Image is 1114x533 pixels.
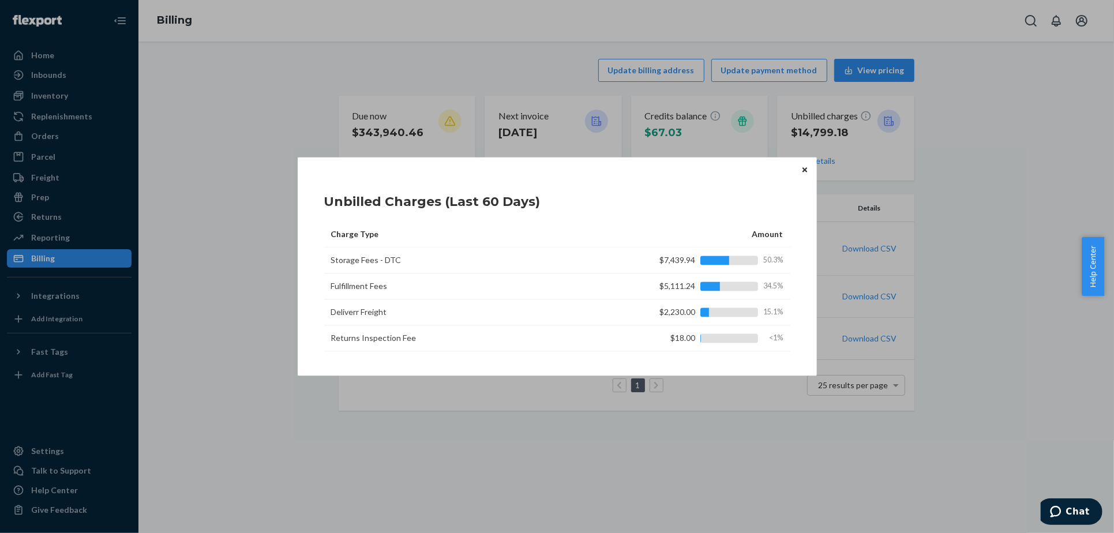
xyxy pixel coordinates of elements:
div: $2,230.00 [631,307,783,318]
td: Returns Inspection Fee [324,326,613,352]
td: Storage Fees - DTC [324,248,613,274]
button: Close [799,163,811,176]
span: Chat [25,8,49,18]
th: Amount [613,222,790,248]
span: 15.1% [763,307,783,318]
td: Deliverr Freight [324,300,613,326]
th: Charge Type [324,222,613,248]
h1: Unbilled Charges (Last 60 Days) [324,193,541,212]
td: Fulfillment Fees [324,274,613,300]
div: $18.00 [631,333,783,344]
span: 50.3% [763,256,783,266]
span: 34.5% [763,281,783,292]
div: $5,111.24 [631,281,783,292]
div: $7,439.94 [631,255,783,266]
span: <1% [763,333,783,344]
